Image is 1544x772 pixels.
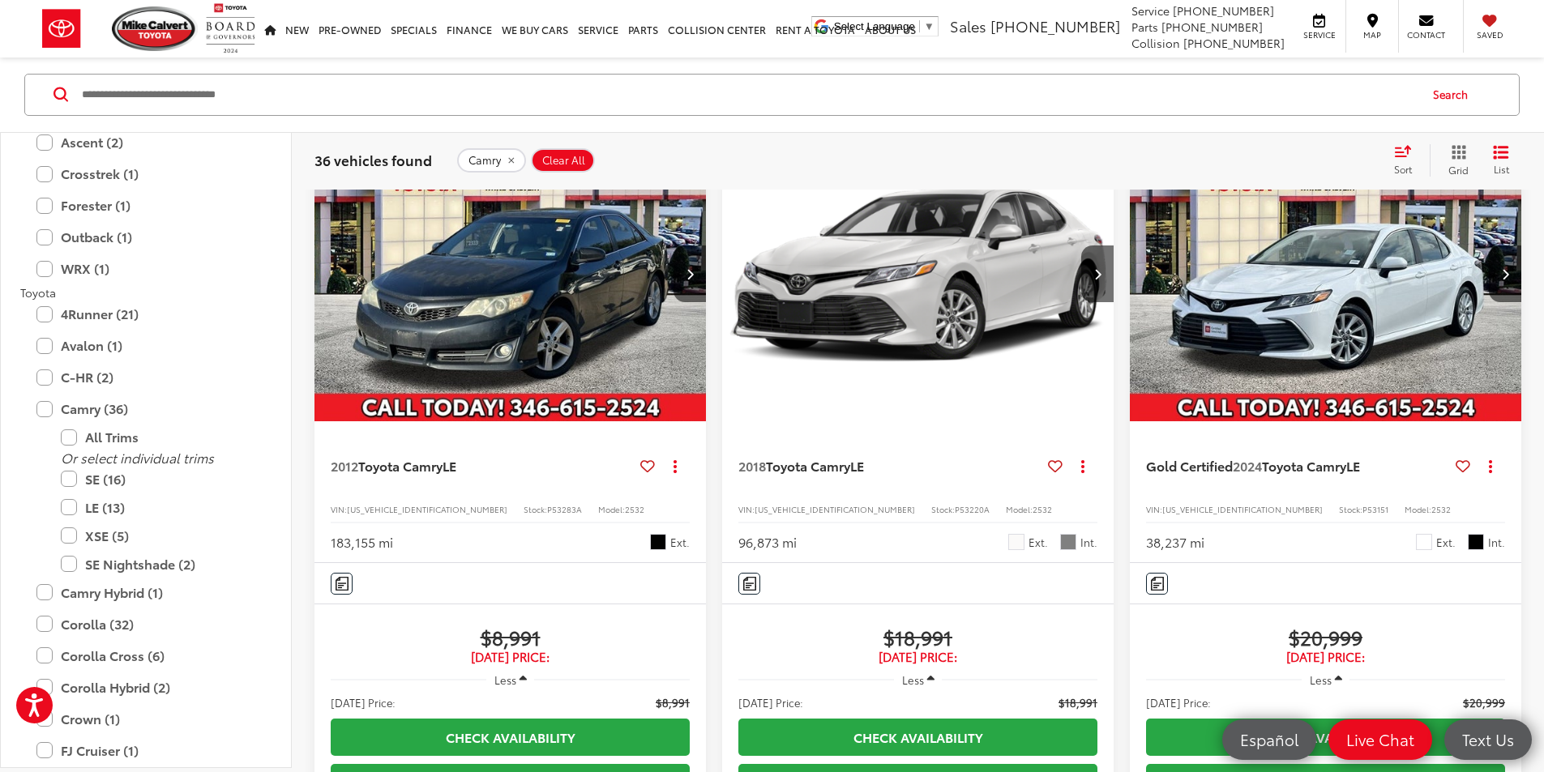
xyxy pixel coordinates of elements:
button: Next image [1081,245,1114,302]
span: $8,991 [331,625,690,649]
div: 2024 Toyota Camry LE 0 [1129,127,1523,421]
a: 2018Toyota CamryLE [738,457,1041,475]
div: 183,155 mi [331,533,393,552]
label: Outback (1) [36,224,255,252]
span: Model: [598,503,625,515]
span: LE [1346,456,1360,475]
span: Black [1468,534,1484,550]
button: Select sort value [1386,144,1430,177]
span: [DATE] Price: [1146,649,1505,665]
button: Next image [674,245,706,302]
span: 2532 [625,503,644,515]
span: $8,991 [656,694,690,710]
span: [US_VEHICLE_IDENTIFICATION_NUMBER] [1162,503,1323,515]
div: 2012 Toyota Camry LE 0 [314,127,708,421]
span: VIN: [738,503,755,515]
span: Sales [950,15,986,36]
span: Int. [1080,535,1097,550]
button: Comments [1146,573,1168,595]
span: dropdown dots [1489,459,1492,472]
span: Model: [1405,503,1431,515]
a: 2012Toyota CamryLE [331,457,634,475]
label: C-HR (2) [36,363,255,391]
span: Less [1310,672,1332,687]
i: Or select individual trims [61,448,214,467]
span: dropdown dots [674,459,677,472]
span: [US_VEHICLE_IDENTIFICATION_NUMBER] [347,503,507,515]
button: Actions [1069,451,1097,480]
label: Corolla (32) [36,610,255,638]
img: 2024 Toyota Camry LE [1129,127,1523,423]
label: Avalon (1) [36,331,255,360]
img: Mike Calvert Toyota [112,6,198,51]
a: Check Availability [331,719,690,755]
span: Ext. [1029,535,1048,550]
span: Int. [1488,535,1505,550]
label: WRX (1) [36,255,255,284]
div: 96,873 mi [738,533,797,552]
label: Corolla Hybrid (2) [36,673,255,702]
span: P53151 [1362,503,1388,515]
a: Text Us [1444,719,1532,760]
span: $20,999 [1463,694,1505,710]
span: Stock: [1339,503,1362,515]
img: 2012 Toyota Camry LE [314,127,708,423]
span: Less [494,672,516,687]
a: 2012 Toyota Camry LE2012 Toyota Camry LE2012 Toyota Camry LE2012 Toyota Camry LE [314,127,708,421]
span: ▼ [924,20,935,32]
span: Map [1354,29,1390,41]
button: Grid View [1430,144,1481,177]
span: Saved [1472,29,1508,41]
span: P53220A [955,503,990,515]
span: Toyota Camry [766,456,850,475]
button: Less [486,665,535,694]
span: Gold Certified [1146,456,1233,475]
span: Attitude Black Metallic [650,534,666,550]
span: Toyota Camry [358,456,443,475]
a: 2018 Toyota Camry LE2018 Toyota Camry LE2018 Toyota Camry LE2018 Toyota Camry LE [721,127,1115,421]
label: XSE (5) [61,522,255,550]
span: Contact [1407,29,1445,41]
span: Service [1131,2,1170,19]
div: 38,237 mi [1146,533,1204,552]
label: Camry Hybrid (1) [36,578,255,607]
span: [DATE] Price: [331,649,690,665]
span: [DATE] Price: [738,694,803,710]
span: P53283A [547,503,582,515]
label: FJ Cruiser (1) [36,736,255,765]
a: Check Availability [1146,719,1505,755]
span: [DATE] Price: [1146,694,1211,710]
a: Gold Certified2024Toyota CamryLE [1146,457,1449,475]
a: Español [1222,719,1316,760]
span: [PHONE_NUMBER] [1161,19,1263,35]
button: Actions [1477,451,1505,480]
label: Corolla Cross (6) [36,642,255,670]
button: Less [894,665,943,694]
a: Check Availability [738,719,1097,755]
img: Comments [336,577,349,591]
label: Crown (1) [36,705,255,733]
span: Live Chat [1338,729,1422,749]
span: Stock: [524,503,547,515]
span: Collision [1131,35,1180,51]
div: 2018 Toyota Camry LE 0 [721,127,1115,421]
span: Text Us [1454,729,1522,749]
span: Stock: [931,503,955,515]
label: LE (13) [61,493,255,522]
span: Super White [1008,534,1024,550]
span: 2018 [738,456,766,475]
span: $20,999 [1146,625,1505,649]
span: [DATE] Price: [331,694,396,710]
form: Search by Make, Model, or Keyword [80,75,1418,114]
span: Toyota [20,285,56,301]
label: Ascent (2) [36,129,255,157]
span: $18,991 [738,625,1097,649]
button: Actions [661,451,690,480]
span: VIN: [1146,503,1162,515]
button: Comments [331,573,353,595]
label: 4Runner (21) [36,300,255,328]
label: SE (16) [61,465,255,493]
span: 2532 [1431,503,1451,515]
span: Ext. [1436,535,1456,550]
img: 2018 Toyota Camry LE [721,127,1115,423]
